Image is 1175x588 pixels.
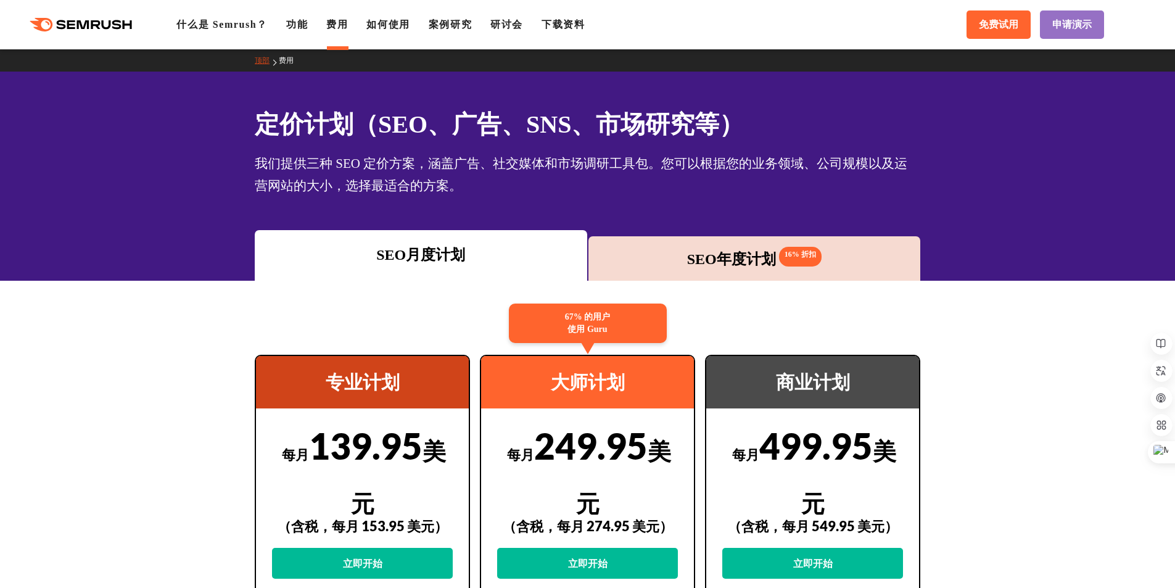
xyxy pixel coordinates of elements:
[255,110,744,138] font: 定价计划（SEO、广告、SNS、市场研究等）
[497,548,678,579] a: 立即开始
[967,10,1031,39] a: 免费试用
[429,19,472,30] a: 案例研究
[785,250,816,259] font: 16% 折扣
[687,251,776,267] font: SEO年度计划
[722,548,903,579] a: 立即开始
[286,19,308,30] a: 功能
[979,19,1018,30] font: 免费试用
[309,424,423,467] font: 139.95
[279,56,294,65] font: 费用
[507,446,534,463] font: 每月
[272,548,453,579] a: 立即开始
[282,446,309,463] font: 每月
[759,424,873,467] font: 499.95
[326,19,348,30] a: 费用
[376,247,465,263] font: SEO月度计划
[255,56,279,65] a: 顶部
[1040,10,1104,39] a: 申请演示
[503,518,673,534] font: （含税，每月 274.95 美元）
[176,19,268,30] a: 什么是 Semrush？
[366,19,410,30] a: 如何使用
[279,56,303,65] a: 费用
[728,518,898,534] font: （含税，每月 549.95 美元）
[343,557,382,569] font: 立即开始
[255,156,907,193] font: 我们提供三种 SEO 定价方案，涵盖广告、社交媒体和市场调研工具包。您可以根据您的业务领域、公司规模以及运营网站的大小，选择最适合的方案。
[534,424,648,467] font: 249.95
[542,19,585,30] a: 下载资料
[565,312,611,321] font: 67% 的用户
[567,325,607,334] font: 使用 Guru
[568,557,608,569] font: 立即开始
[326,372,400,392] font: 专业计划
[793,557,833,569] font: 立即开始
[1052,19,1092,30] font: 申请演示
[551,372,625,392] font: 大师计划
[776,372,850,392] font: 商业计划
[490,19,523,30] a: 研讨会
[278,518,448,534] font: （含税，每月 153.95 美元）
[255,56,270,65] font: 顶部
[732,446,759,463] font: 每月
